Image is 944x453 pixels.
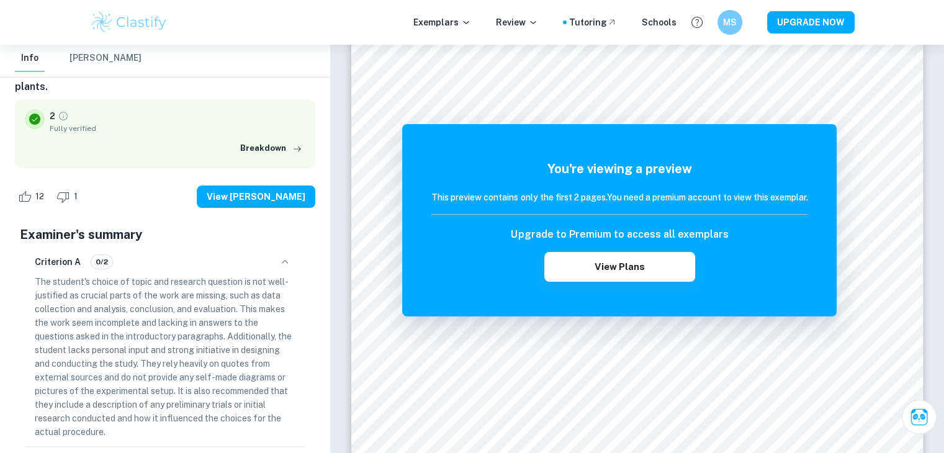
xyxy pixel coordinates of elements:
[496,16,538,29] p: Review
[58,110,69,122] a: Grade fully verified
[902,400,937,434] button: Ask Clai
[413,16,471,29] p: Exemplars
[67,191,84,203] span: 1
[511,227,728,242] h6: Upgrade to Premium to access all exemplars
[237,139,305,158] button: Breakdown
[50,109,55,123] p: 2
[431,159,807,178] h5: You're viewing a preview
[35,275,295,439] p: The student's choice of topic and research question is not well-justified as crucial parts of the...
[544,252,695,282] button: View Plans
[70,45,142,72] button: [PERSON_NAME]
[90,10,169,35] img: Clastify logo
[29,191,51,203] span: 12
[15,187,51,207] div: Like
[569,16,617,29] a: Tutoring
[767,11,855,34] button: UPGRADE NOW
[91,256,112,267] span: 0/2
[20,225,310,244] h5: Examiner's summary
[642,16,677,29] a: Schools
[50,123,305,134] span: Fully verified
[431,191,807,204] h6: This preview contains only the first 2 pages. You need a premium account to view this exemplar.
[686,12,708,33] button: Help and Feedback
[35,255,81,269] h6: Criterion A
[15,65,315,94] h6: Measuring the effect of light intensity on transpiration in plants.
[722,16,737,29] h6: MS
[15,45,45,72] button: Info
[53,187,84,207] div: Dislike
[197,186,315,208] button: View [PERSON_NAME]
[717,10,742,35] button: MS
